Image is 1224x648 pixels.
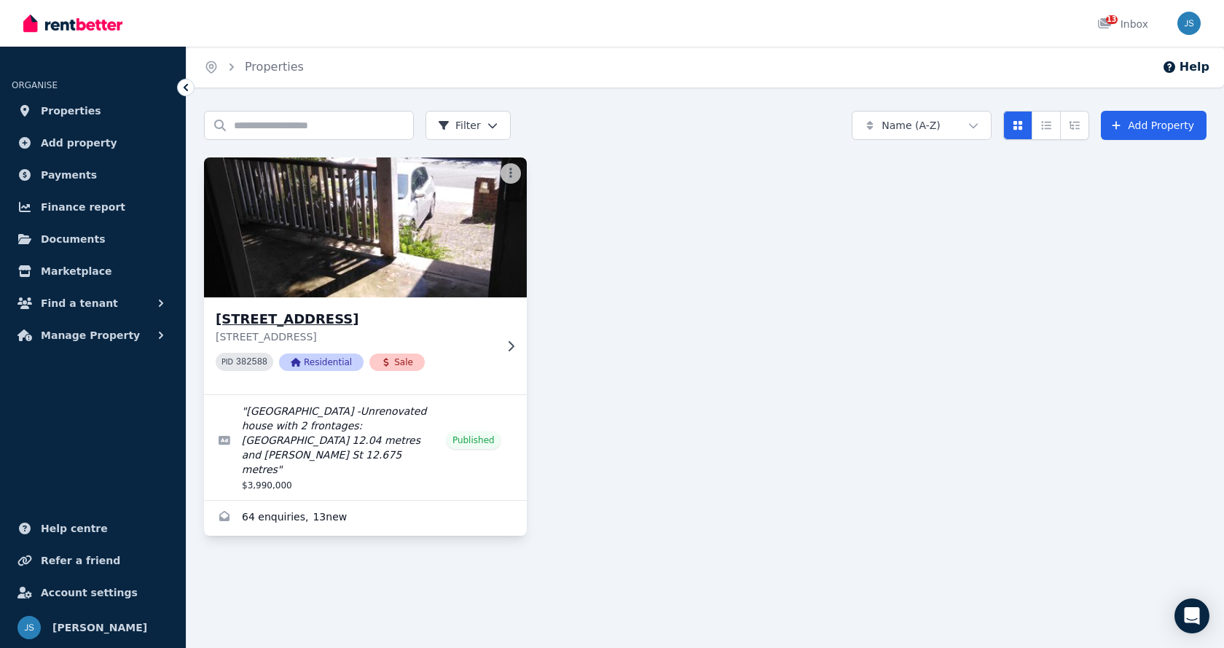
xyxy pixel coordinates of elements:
span: Residential [279,354,364,371]
a: Documents [12,225,174,254]
span: 13 [1106,15,1118,24]
span: Find a tenant [41,294,118,312]
nav: Breadcrumb [187,47,321,87]
span: Finance report [41,198,125,216]
span: Documents [41,230,106,248]
button: Name (A-Z) [852,111,992,140]
span: Refer a friend [41,552,120,569]
div: Open Intercom Messenger [1174,598,1209,633]
span: Payments [41,166,97,184]
span: Marketplace [41,262,111,280]
img: RentBetter [23,12,122,34]
a: Enquiries for 3 Oaks Ave, Cremorne [204,501,527,536]
button: Filter [425,111,511,140]
span: Sale [369,354,425,371]
p: [STREET_ADDRESS] [216,329,495,344]
button: Expanded list view [1060,111,1089,140]
a: Help centre [12,514,174,543]
button: Find a tenant [12,289,174,318]
a: Refer a friend [12,546,174,575]
div: Inbox [1097,17,1148,31]
code: 382588 [236,357,267,367]
span: Name (A-Z) [882,118,941,133]
button: Help [1162,58,1209,76]
img: Joe Spano [1177,12,1201,35]
span: Filter [438,118,481,133]
button: Compact list view [1032,111,1061,140]
a: Properties [245,60,304,74]
a: 3 Oaks Ave, Cremorne[STREET_ADDRESS][STREET_ADDRESS]PID 382588ResidentialSale [204,157,527,394]
button: Manage Property [12,321,174,350]
span: [PERSON_NAME] [52,619,147,636]
a: Finance report [12,192,174,222]
button: More options [501,163,521,184]
span: Account settings [41,584,138,601]
span: Properties [41,102,101,120]
a: Add Property [1101,111,1207,140]
span: ORGANISE [12,80,58,90]
button: Card view [1003,111,1032,140]
span: Add property [41,134,117,152]
a: Account settings [12,578,174,607]
div: View options [1003,111,1089,140]
small: PID [221,358,233,366]
a: Properties [12,96,174,125]
a: Payments [12,160,174,190]
a: Add property [12,128,174,157]
img: 3 Oaks Ave, Cremorne [196,154,535,301]
a: Edit listing: Oaks Ave -Unrenovated house with 2 frontages: Oaks Ave 12.04 metres and Ernest St 1... [204,395,527,500]
img: Joe Spano [17,616,41,639]
span: Help centre [41,520,108,537]
span: Manage Property [41,327,140,344]
a: Marketplace [12,257,174,286]
h3: [STREET_ADDRESS] [216,309,495,329]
